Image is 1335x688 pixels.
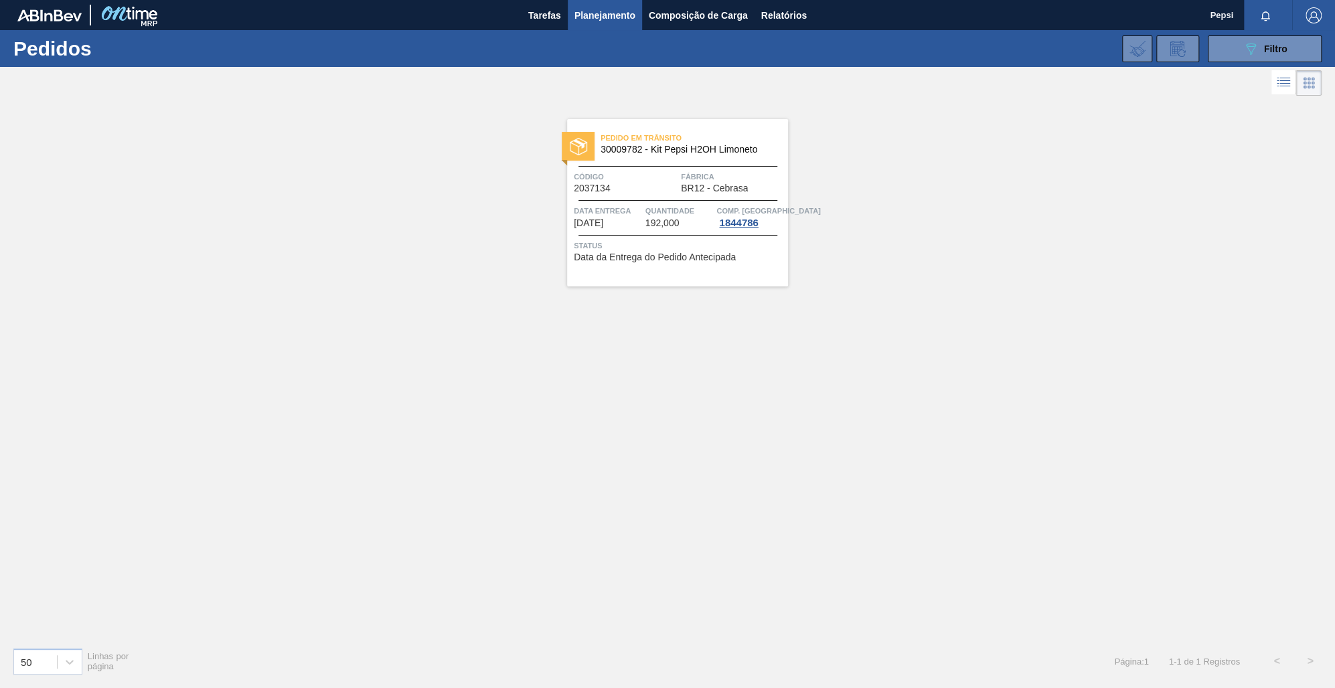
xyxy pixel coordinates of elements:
[681,170,785,183] span: Fábrica
[88,651,129,671] span: Linhas por página
[574,239,785,252] span: Status
[17,9,82,21] img: TNhmsLtSVTkK8tSr43FrP2fwEKptu5GPRR3wAAAABJRU5ErkJggg==
[645,218,680,228] span: 192,000
[1169,657,1240,667] span: 1 - 1 de 1 Registros
[1306,7,1322,23] img: Logout
[1264,44,1287,54] span: Filtro
[601,145,777,155] span: 30009782 - Kit Pepsi H2OH Limoneto
[761,7,807,23] span: Relatórios
[1293,644,1327,678] button: >
[574,204,642,218] span: Data entrega
[601,131,788,145] span: Pedido em Trânsito
[716,204,785,228] a: Comp. [GEOGRAPHIC_DATA]1844786
[1122,35,1152,62] div: Importar Negociações dos Pedidos
[547,119,788,286] a: statusPedido em Trânsito30009782 - Kit Pepsi H2OH LimonetoCódigo2037134FábricaBR12 - CebrasaData ...
[574,183,611,193] span: 2037134
[716,218,761,228] div: 1844786
[1271,70,1296,96] div: Visão em Lista
[528,7,561,23] span: Tarefas
[574,252,736,262] span: Data da Entrega do Pedido Antecipada
[1260,644,1293,678] button: <
[716,204,820,218] span: Comp. Carga
[21,656,32,667] div: 50
[1244,6,1287,25] button: Notificações
[1296,70,1322,96] div: Visão em Cards
[649,7,748,23] span: Composição de Carga
[13,41,215,56] h1: Pedidos
[681,183,748,193] span: BR12 - Cebrasa
[574,7,635,23] span: Planejamento
[574,170,678,183] span: Código
[574,218,603,228] span: 25/09/2025
[570,138,587,155] img: status
[645,204,714,218] span: Quantidade
[1208,35,1322,62] button: Filtro
[1114,657,1148,667] span: Página : 1
[1156,35,1199,62] div: Solicitação de Revisão de Pedidos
